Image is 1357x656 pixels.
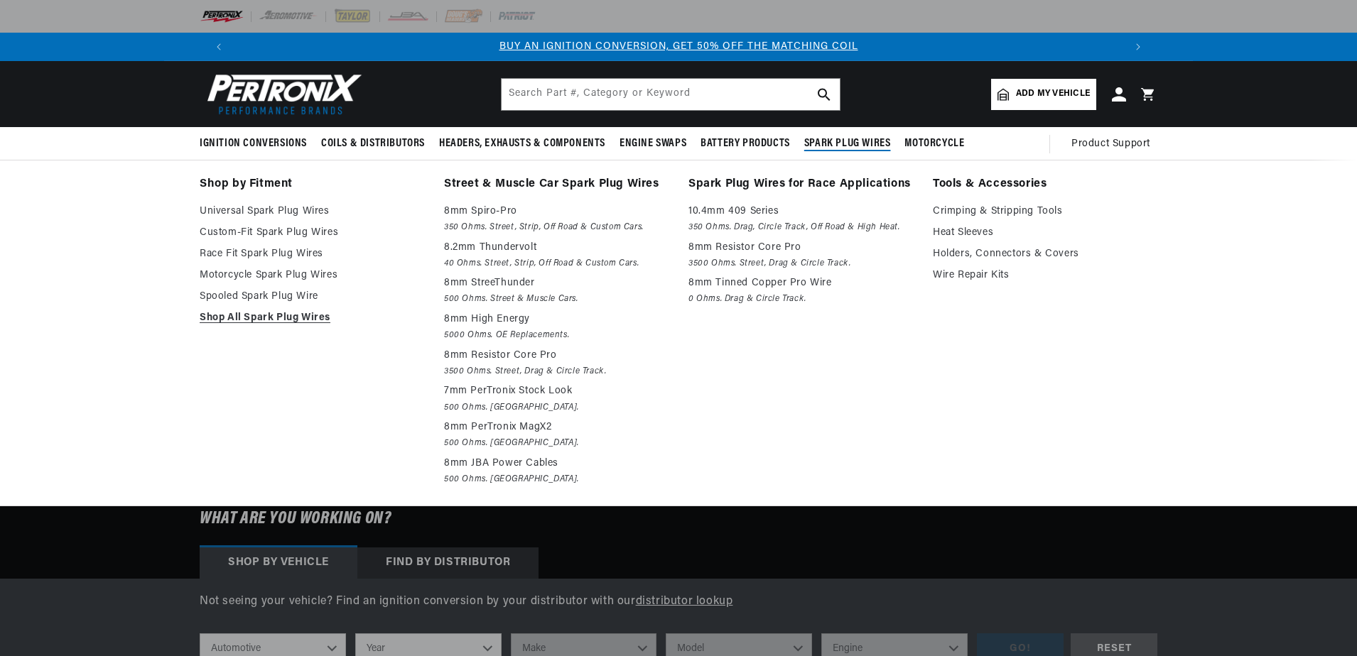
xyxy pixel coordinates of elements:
[200,127,314,160] summary: Ignition Conversions
[444,419,669,451] a: 8mm PerTronix MagX2 500 Ohms. [GEOGRAPHIC_DATA].
[502,79,840,110] input: Search Part #, Category or Keyword
[688,292,913,307] em: 0 Ohms. Drag & Circle Track.
[688,239,913,271] a: 8mm Resistor Core Pro 3500 Ohms. Street, Drag & Circle Track.
[200,547,357,579] div: Shop by vehicle
[809,79,840,110] button: search button
[688,275,913,307] a: 8mm Tinned Copper Pro Wire 0 Ohms. Drag & Circle Track.
[200,70,363,119] img: Pertronix
[933,267,1157,284] a: Wire Repair Kits
[444,419,669,436] p: 8mm PerTronix MagX2
[444,400,669,415] em: 500 Ohms. [GEOGRAPHIC_DATA].
[797,127,898,160] summary: Spark Plug Wires
[200,203,424,220] a: Universal Spark Plug Wires
[636,596,733,607] a: distributor lookup
[933,224,1157,241] a: Heat Sleeves
[688,275,913,292] p: 8mm Tinned Copper Pro Wire
[1071,136,1150,152] span: Product Support
[444,239,669,271] a: 8.2mm Thundervolt 40 Ohms. Street, Strip, Off Road & Custom Cars.
[933,246,1157,263] a: Holders, Connectors & Covers
[688,220,913,235] em: 350 Ohms. Drag, Circle Track, Off Road & High Heat.
[233,39,1124,55] div: Announcement
[200,288,424,305] a: Spooled Spark Plug Wire
[444,311,669,343] a: 8mm High Energy 5000 Ohms. OE Replacements.
[205,33,233,61] button: Translation missing: en.sections.announcements.previous_announcement
[200,136,307,151] span: Ignition Conversions
[439,136,605,151] span: Headers, Exhausts & Components
[164,33,1193,61] slideshow-component: Translation missing: en.sections.announcements.announcement_bar
[991,79,1096,110] a: Add my vehicle
[444,347,669,364] p: 8mm Resistor Core Pro
[444,347,669,379] a: 8mm Resistor Core Pro 3500 Ohms. Street, Drag & Circle Track.
[444,455,669,487] a: 8mm JBA Power Cables 500 Ohms. [GEOGRAPHIC_DATA].
[897,127,971,160] summary: Motorcycle
[200,267,424,284] a: Motorcycle Spark Plug Wires
[200,593,1157,611] p: Not seeing your vehicle? Find an ignition conversion by your distributor with our
[701,136,790,151] span: Battery Products
[688,239,913,256] p: 8mm Resistor Core Pro
[321,136,425,151] span: Coils & Distributors
[444,455,669,472] p: 8mm JBA Power Cables
[444,292,669,307] em: 500 Ohms. Street & Muscle Cars.
[688,256,913,271] em: 3500 Ohms. Street, Drag & Circle Track.
[164,491,1193,547] h6: What are you working on?
[444,175,669,195] a: Street & Muscle Car Spark Plug Wires
[1071,127,1157,161] summary: Product Support
[444,383,669,415] a: 7mm PerTronix Stock Look 500 Ohms. [GEOGRAPHIC_DATA].
[933,175,1157,195] a: Tools & Accessories
[444,364,669,379] em: 3500 Ohms. Street, Drag & Circle Track.
[444,239,669,256] p: 8.2mm Thundervolt
[612,127,693,160] summary: Engine Swaps
[620,136,686,151] span: Engine Swaps
[444,328,669,343] em: 5000 Ohms. OE Replacements.
[444,436,669,451] em: 500 Ohms. [GEOGRAPHIC_DATA].
[200,224,424,241] a: Custom-Fit Spark Plug Wires
[444,256,669,271] em: 40 Ohms. Street, Strip, Off Road & Custom Cars.
[688,203,913,235] a: 10.4mm 409 Series 350 Ohms. Drag, Circle Track, Off Road & High Heat.
[444,220,669,235] em: 350 Ohms. Street, Strip, Off Road & Custom Cars.
[357,547,539,579] div: Find by Distributor
[693,127,797,160] summary: Battery Products
[444,311,669,328] p: 8mm High Energy
[314,127,432,160] summary: Coils & Distributors
[444,275,669,307] a: 8mm StreeThunder 500 Ohms. Street & Muscle Cars.
[200,175,424,195] a: Shop by Fitment
[200,310,424,327] a: Shop All Spark Plug Wires
[904,136,964,151] span: Motorcycle
[444,203,669,235] a: 8mm Spiro-Pro 350 Ohms. Street, Strip, Off Road & Custom Cars.
[444,203,669,220] p: 8mm Spiro-Pro
[1016,87,1090,101] span: Add my vehicle
[444,383,669,400] p: 7mm PerTronix Stock Look
[444,472,669,487] em: 500 Ohms. [GEOGRAPHIC_DATA].
[1124,33,1152,61] button: Translation missing: en.sections.announcements.next_announcement
[444,275,669,292] p: 8mm StreeThunder
[804,136,891,151] span: Spark Plug Wires
[933,203,1157,220] a: Crimping & Stripping Tools
[432,127,612,160] summary: Headers, Exhausts & Components
[233,39,1124,55] div: 1 of 3
[200,246,424,263] a: Race Fit Spark Plug Wires
[688,175,913,195] a: Spark Plug Wires for Race Applications
[499,41,858,52] a: BUY AN IGNITION CONVERSION, GET 50% OFF THE MATCHING COIL
[688,203,913,220] p: 10.4mm 409 Series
